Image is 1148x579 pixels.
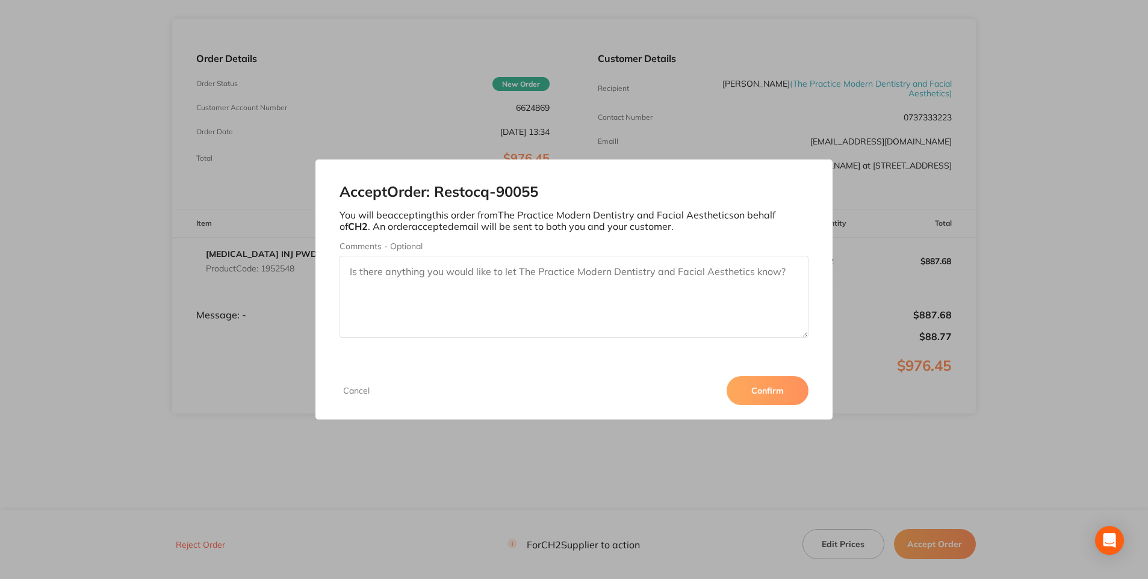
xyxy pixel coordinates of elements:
button: Cancel [340,385,373,396]
h2: Accept Order: Restocq- 90055 [340,184,808,200]
p: You will be accepting this order from The Practice Modern Dentistry and Facial Aesthetics on beha... [340,209,808,232]
button: Confirm [727,376,808,405]
b: CH2 [348,220,368,232]
div: Open Intercom Messenger [1095,526,1124,555]
label: Comments - Optional [340,241,808,251]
